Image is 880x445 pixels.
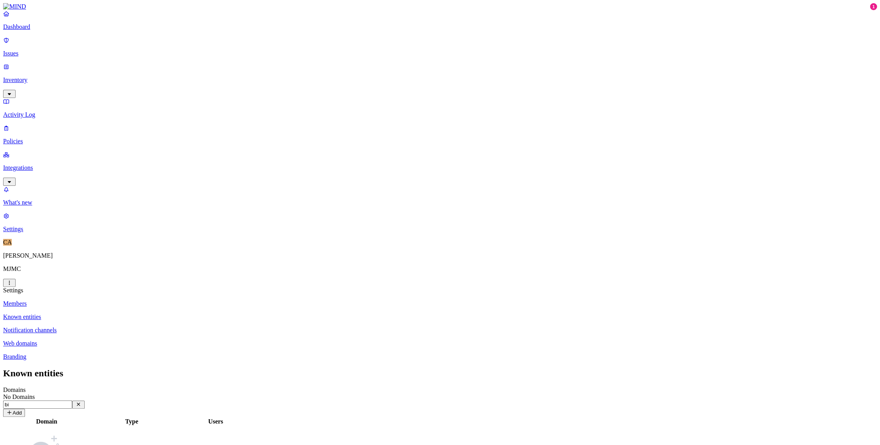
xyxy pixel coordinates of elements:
a: Members [3,300,877,307]
p: Inventory [3,77,877,84]
a: What's new [3,186,877,206]
p: Integrations [3,164,877,171]
input: Search [3,400,72,409]
a: Known entities [3,313,877,320]
a: Branding [3,353,877,360]
p: What's new [3,199,877,206]
div: No Domains [3,393,877,400]
a: Policies [3,125,877,145]
span: CA [3,239,12,246]
a: Inventory [3,63,877,97]
a: Notification channels [3,327,877,334]
img: MIND [3,3,26,10]
p: Policies [3,138,877,145]
p: MJMC [3,265,877,272]
p: [PERSON_NAME] [3,252,877,259]
p: Dashboard [3,23,877,30]
div: Users [174,418,257,425]
div: 1 [870,3,877,10]
div: Domain [4,418,89,425]
p: Activity Log [3,111,877,118]
button: Add [3,409,25,417]
div: Domains [3,386,877,393]
a: Activity Log [3,98,877,118]
p: Settings [3,226,877,233]
p: Issues [3,50,877,57]
a: Integrations [3,151,877,185]
a: Web domains [3,340,877,347]
a: Issues [3,37,877,57]
div: Settings [3,287,877,294]
div: Type [91,418,173,425]
h2: Known entities [3,368,877,379]
a: Dashboard [3,10,877,30]
a: Settings [3,212,877,233]
a: MIND [3,3,877,10]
